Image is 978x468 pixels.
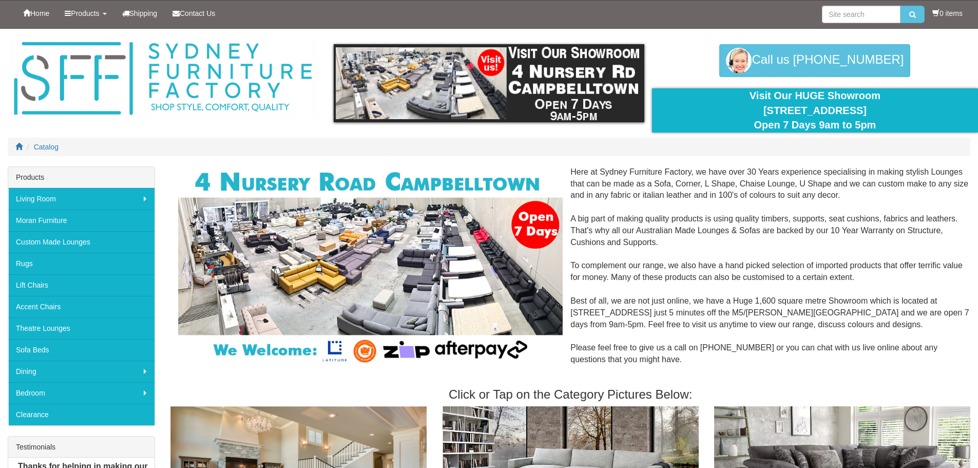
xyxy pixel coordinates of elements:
[8,253,155,274] a: Rugs
[8,167,155,188] div: Products
[660,88,970,133] div: Visit Our HUGE Showroom [STREET_ADDRESS] Open 7 Days 9am to 5pm
[30,9,49,17] span: Home
[9,39,317,119] img: Sydney Furniture Factory
[8,274,155,296] a: Lift Chairs
[8,296,155,317] a: Accent Chairs
[8,210,155,231] a: Moran Furniture
[57,1,114,26] a: Products
[170,166,970,378] div: Here at Sydney Furniture Factory, we have over 30 Years experience specialising in making stylish...
[129,9,158,17] span: Shipping
[8,317,155,339] a: Theatre Lounges
[178,166,563,366] img: Corner Modular Lounges
[8,404,155,425] a: Clearance
[822,6,900,23] input: Site search
[932,8,963,18] li: 0 items
[170,388,970,401] h3: Click or Tap on the Category Pictures Below:
[114,1,165,26] a: Shipping
[8,188,155,210] a: Living Room
[8,361,155,382] a: Dining
[8,339,155,361] a: Sofa Beds
[8,382,155,404] a: Bedroom
[71,9,99,17] span: Products
[180,9,215,17] span: Contact Us
[8,437,155,458] div: Testimonials
[34,143,59,151] a: Catalog
[8,231,155,253] a: Custom Made Lounges
[165,1,223,26] a: Contact Us
[334,44,644,122] img: showroom.gif
[15,1,57,26] a: Home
